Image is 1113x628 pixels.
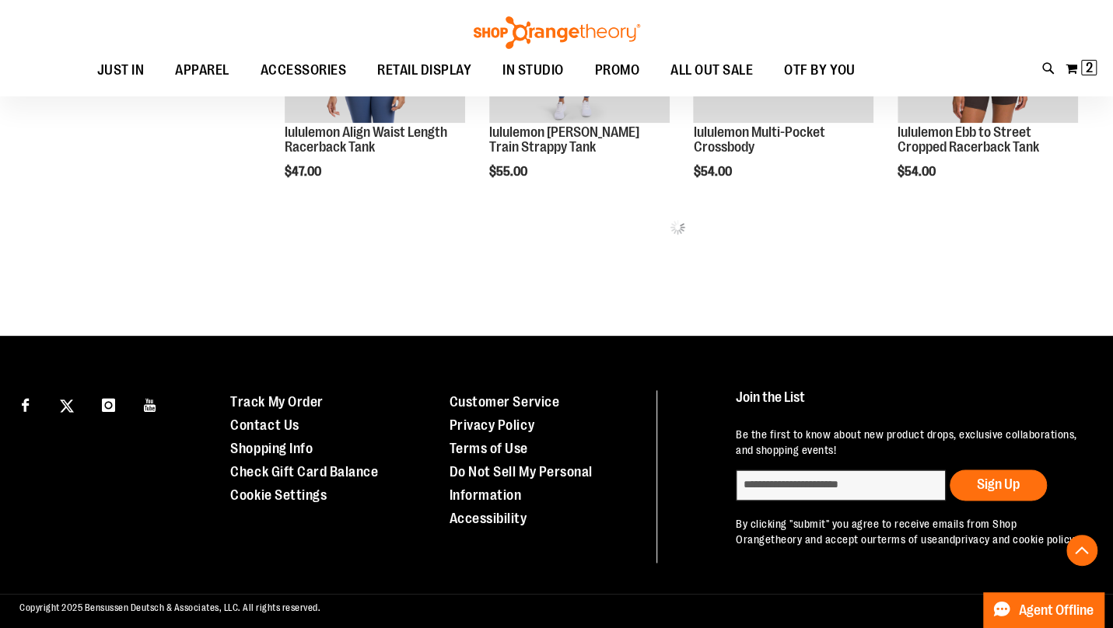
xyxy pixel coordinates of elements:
[950,469,1047,501] button: Sign Up
[230,441,313,456] a: Shopping Info
[230,464,378,480] a: Check Gift Card Balance
[450,394,559,410] a: Customer Service
[693,165,733,179] span: $54.00
[670,219,685,235] img: ias-spinner.gif
[693,124,824,155] a: lululemon Multi-Pocket Crossbody
[502,53,564,88] span: IN STUDIO
[736,516,1083,547] p: By clicking "submit" you agree to receive emails from Shop Orangetheory and accept our and
[595,53,640,88] span: PROMO
[898,124,1039,155] a: lululemon Ebb to Street Cropped Racerback Tank
[489,165,530,179] span: $55.00
[471,16,642,49] img: Shop Orangetheory
[736,390,1083,419] h4: Join the List
[450,417,534,433] a: Privacy Policy
[450,464,593,503] a: Do Not Sell My Personal Information
[784,53,855,88] span: OTF BY YOU
[955,533,1076,546] a: privacy and cookie policy.
[1086,60,1093,75] span: 2
[19,602,320,613] span: Copyright 2025 Bensussen Deutsch & Associates, LLC. All rights reserved.
[12,390,39,417] a: Visit our Facebook page
[670,53,753,88] span: ALL OUT SALE
[230,394,323,410] a: Track My Order
[175,53,229,88] span: APPAREL
[877,533,938,546] a: terms of use
[54,390,81,417] a: Visit our X page
[230,417,299,433] a: Contact Us
[261,53,347,88] span: ACCESSORIES
[377,53,471,88] span: RETAIL DISPLAY
[898,165,938,179] span: $54.00
[285,165,324,179] span: $47.00
[95,390,122,417] a: Visit our Instagram page
[450,511,527,526] a: Accessibility
[977,476,1020,492] span: Sign Up
[60,399,74,413] img: Twitter
[1019,603,1094,618] span: Agent Offline
[736,469,946,501] input: enter email
[285,124,447,155] a: lululemon Align Waist Length Racerback Tank
[736,427,1083,458] p: Be the first to know about new product drops, exclusive collaborations, and shopping events!
[97,53,145,88] span: JUST IN
[450,441,528,456] a: Terms of Use
[1066,535,1097,566] button: Back To Top
[137,390,164,417] a: Visit our Youtube page
[983,592,1104,628] button: Agent Offline
[230,487,327,503] a: Cookie Settings
[489,124,639,155] a: lululemon [PERSON_NAME] Train Strappy Tank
